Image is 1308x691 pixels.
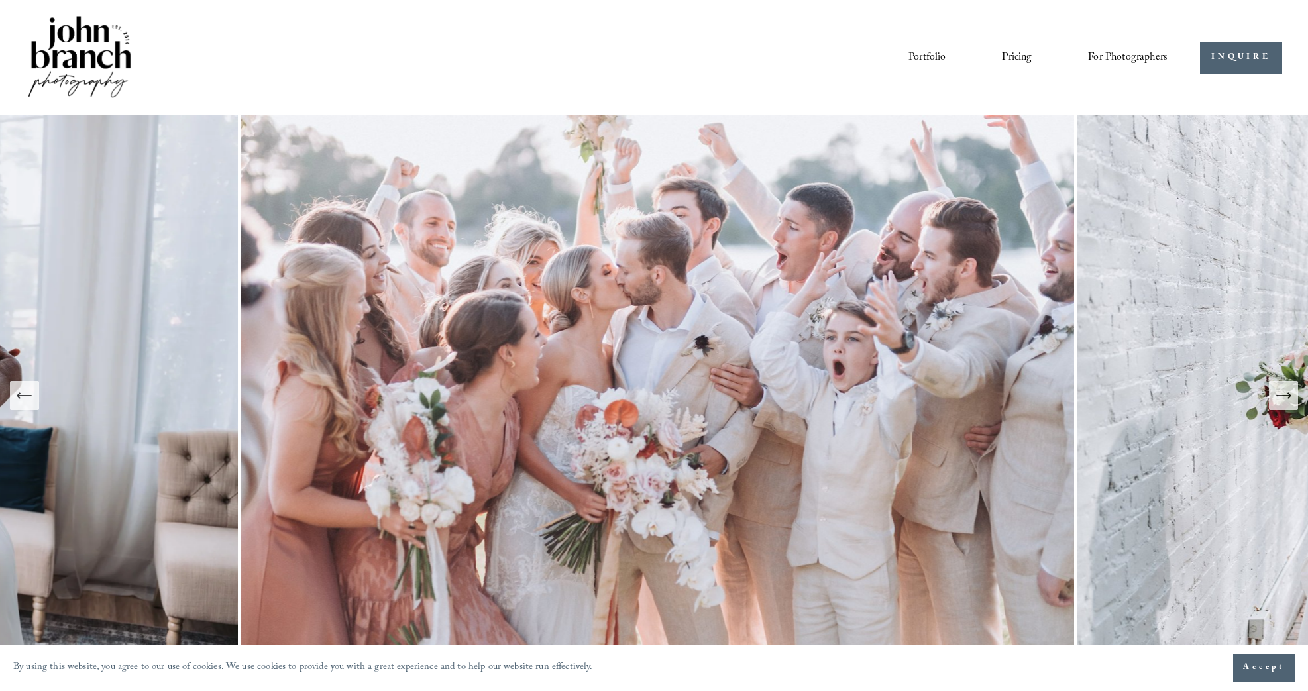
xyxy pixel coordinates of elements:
img: A wedding party celebrating outdoors, featuring a bride and groom kissing amidst cheering bridesm... [238,115,1077,675]
a: Pricing [1002,46,1032,69]
a: INQUIRE [1200,42,1281,74]
button: Accept [1233,654,1295,682]
span: Accept [1243,661,1285,674]
button: Previous Slide [10,381,39,410]
img: John Branch IV Photography [26,13,133,103]
a: folder dropdown [1088,46,1168,69]
a: Portfolio [908,46,946,69]
p: By using this website, you agree to our use of cookies. We use cookies to provide you with a grea... [13,659,593,678]
button: Next Slide [1269,381,1298,410]
span: For Photographers [1088,48,1168,68]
